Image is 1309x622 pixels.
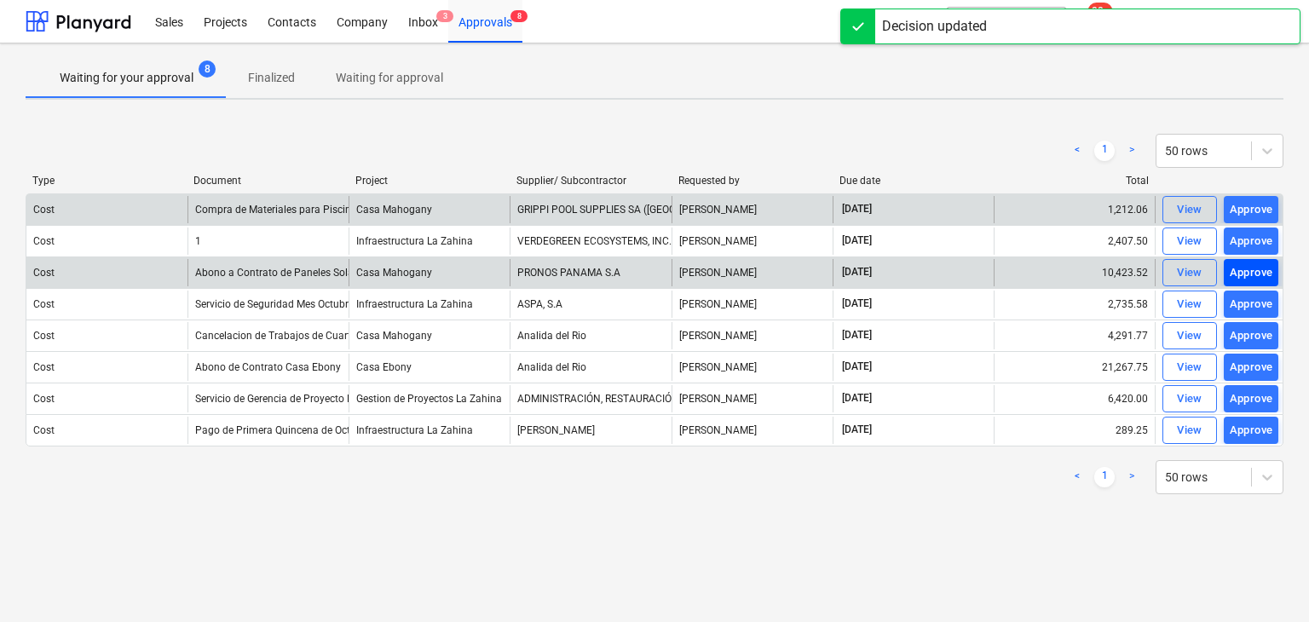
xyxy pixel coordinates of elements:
div: Document [193,175,341,187]
div: 4,291.77 [994,322,1155,349]
div: [PERSON_NAME] [672,196,833,223]
div: Cancelacion de Trabajos de Cuarto de Bateria y Generador Casa Mahogany [195,330,542,342]
div: PRONOS PANAMA S.A [510,259,671,286]
div: Approve [1230,358,1273,377]
a: Previous page [1067,467,1087,487]
div: 289.25 [994,417,1155,444]
div: Abono a Contrato de Paneles Solares Casa Mahogany [195,267,446,279]
p: Finalized [248,69,295,87]
div: Servicio de Gerencia de Proyecto Mes de Octubre [195,393,418,405]
iframe: Chat Widget [1224,540,1309,622]
span: Casa Ebony [356,361,412,373]
div: 2,735.58 [994,291,1155,318]
div: Abono de Contrato Casa Ebony [195,361,341,373]
button: View [1162,385,1217,412]
div: Cost [33,267,55,279]
div: Pago de Primera Quincena de Octubre [195,424,371,436]
a: Next page [1122,467,1142,487]
div: Decision updated [882,16,987,37]
button: Approve [1224,227,1278,255]
div: Requested by [678,175,826,187]
a: Previous page [1067,141,1087,161]
span: Casa Mahogany [356,204,432,216]
div: [PERSON_NAME] [672,385,833,412]
div: [PERSON_NAME] [672,354,833,381]
div: Cost [33,424,55,436]
span: Casa Mahogany [356,330,432,342]
button: Approve [1224,291,1278,318]
div: View [1177,389,1202,409]
div: Approve [1230,326,1273,346]
div: [PERSON_NAME] [672,417,833,444]
span: [DATE] [840,328,874,343]
div: Approve [1230,263,1273,283]
div: Cost [33,393,55,405]
div: Approve [1230,389,1273,409]
a: Page 1 is your current page [1094,467,1115,487]
span: Infraestructura La Zahina [356,235,473,247]
span: 8 [510,10,528,22]
button: View [1162,196,1217,223]
div: [PERSON_NAME] [672,322,833,349]
div: View [1177,263,1202,283]
div: View [1177,295,1202,314]
div: Approve [1230,200,1273,220]
div: 6,420.00 [994,385,1155,412]
span: Casa Mahogany [356,267,432,279]
button: View [1162,291,1217,318]
button: Approve [1224,354,1278,381]
div: Due date [839,175,987,187]
a: Page 1 is your current page [1094,141,1115,161]
button: View [1162,227,1217,255]
span: Infraestructura La Zahina [356,298,473,310]
div: Compra de Materiales para Piscina de Casa Mahogany [195,204,449,216]
div: 21,267.75 [994,354,1155,381]
div: VERDEGREEN ECOSYSTEMS, INC. [510,227,671,255]
div: Cost [33,298,55,310]
span: [DATE] [840,265,874,279]
div: Cost [33,235,55,247]
div: 1,212.06 [994,196,1155,223]
div: ADMINISTRACIÓN, RESTAURACIÓN, INSPECCIÓN Y CONSTRUCCIÓN DE PROYECTOS, S.A.(ARICSA) [510,385,671,412]
button: View [1162,354,1217,381]
div: Analida del Rio [510,322,671,349]
div: Servicio de Seguridad Mes Octubre [195,298,354,310]
div: View [1177,358,1202,377]
div: 1 [195,235,201,247]
div: 2,407.50 [994,227,1155,255]
div: 10,423.52 [994,259,1155,286]
span: [DATE] [840,202,874,216]
div: View [1177,421,1202,441]
div: Approve [1230,232,1273,251]
div: Total [1001,175,1149,187]
button: Approve [1224,322,1278,349]
button: Approve [1224,417,1278,444]
span: Infraestructura La Zahina [356,424,473,436]
div: View [1177,326,1202,346]
p: Waiting for approval [336,69,443,87]
button: View [1162,259,1217,286]
button: Approve [1224,196,1278,223]
span: Gestion de Proyectos La Zahina [356,393,502,405]
span: [DATE] [840,391,874,406]
span: [DATE] [840,297,874,311]
div: [PERSON_NAME] [672,259,833,286]
div: Widget de chat [1224,540,1309,622]
div: ASPA, S.A [510,291,671,318]
span: [DATE] [840,360,874,374]
span: 8 [199,60,216,78]
div: View [1177,232,1202,251]
div: View [1177,200,1202,220]
button: View [1162,322,1217,349]
div: [PERSON_NAME] [510,417,671,444]
button: Approve [1224,385,1278,412]
div: Supplier/ Subcontractor [516,175,664,187]
div: Analida del Rio [510,354,671,381]
a: Next page [1122,141,1142,161]
div: Cost [33,204,55,216]
div: Approve [1230,421,1273,441]
div: Type [32,175,180,187]
div: Cost [33,330,55,342]
div: Approve [1230,295,1273,314]
span: 3 [436,10,453,22]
